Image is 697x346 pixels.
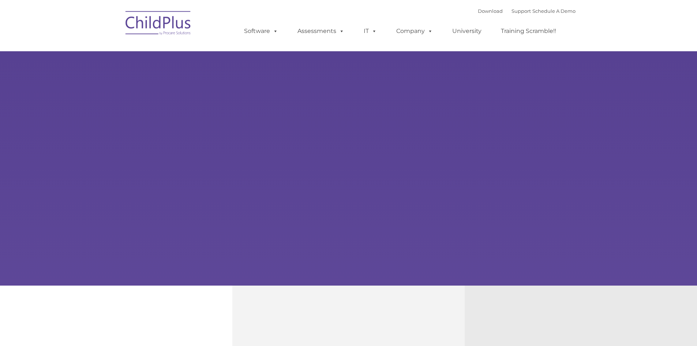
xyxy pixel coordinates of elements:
[511,8,531,14] a: Support
[478,8,503,14] a: Download
[445,24,489,38] a: University
[532,8,576,14] a: Schedule A Demo
[478,8,576,14] font: |
[356,24,384,38] a: IT
[494,24,563,38] a: Training Scramble!!
[389,24,440,38] a: Company
[237,24,285,38] a: Software
[290,24,352,38] a: Assessments
[122,6,195,42] img: ChildPlus by Procare Solutions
